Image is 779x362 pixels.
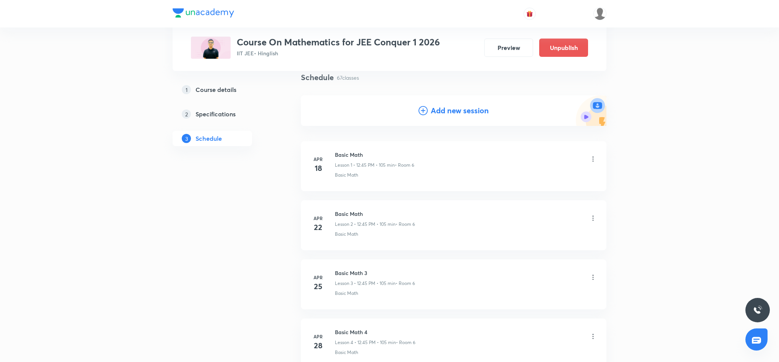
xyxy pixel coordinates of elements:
[335,280,396,287] p: Lesson 3 • 12:45 PM • 105 min
[431,105,489,116] h4: Add new session
[310,274,326,281] h6: Apr
[182,109,191,119] p: 2
[335,290,358,297] p: Basic Math
[173,8,234,19] a: Company Logo
[237,49,440,57] p: IIT JEE • Hinglish
[335,231,358,238] p: Basic Math
[337,74,359,82] p: 67 classes
[526,10,533,17] img: avatar
[484,39,533,57] button: Preview
[191,37,231,59] img: 7CF4CCA6-553B-4188-8388-267CD384114A_plus.png
[182,85,191,94] p: 1
[335,162,395,169] p: Lesson 1 • 12:45 PM • 105 min
[196,109,236,119] h5: Specifications
[310,156,326,162] h6: Apr
[753,306,762,315] img: ttu
[335,172,358,179] p: Basic Math
[335,210,415,218] h6: Basic Math
[395,162,414,169] p: • Room 6
[173,106,276,122] a: 2Specifications
[173,82,276,97] a: 1Course details
[335,328,415,336] h6: Basic Math 4
[396,221,415,228] p: • Room 6
[310,340,326,351] h4: 28
[524,8,536,20] button: avatar
[182,134,191,143] p: 3
[301,72,334,83] h4: Schedule
[593,7,606,20] img: Shivank
[396,280,415,287] p: • Room 6
[335,269,415,277] h6: Basic Math 3
[310,162,326,174] h4: 18
[335,151,414,159] h6: Basic Math
[310,215,326,222] h6: Apr
[576,95,606,126] img: Add
[539,39,588,57] button: Unpublish
[196,85,236,94] h5: Course details
[237,37,440,48] h3: Course On Mathematics for JEE Conquer 1 2026
[335,339,396,346] p: Lesson 4 • 12:45 PM • 105 min
[310,281,326,292] h4: 25
[196,134,222,143] h5: Schedule
[310,222,326,233] h4: 22
[396,339,415,346] p: • Room 6
[173,8,234,18] img: Company Logo
[335,349,358,356] p: Basic Math
[335,221,396,228] p: Lesson 2 • 12:45 PM • 105 min
[310,333,326,340] h6: Apr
